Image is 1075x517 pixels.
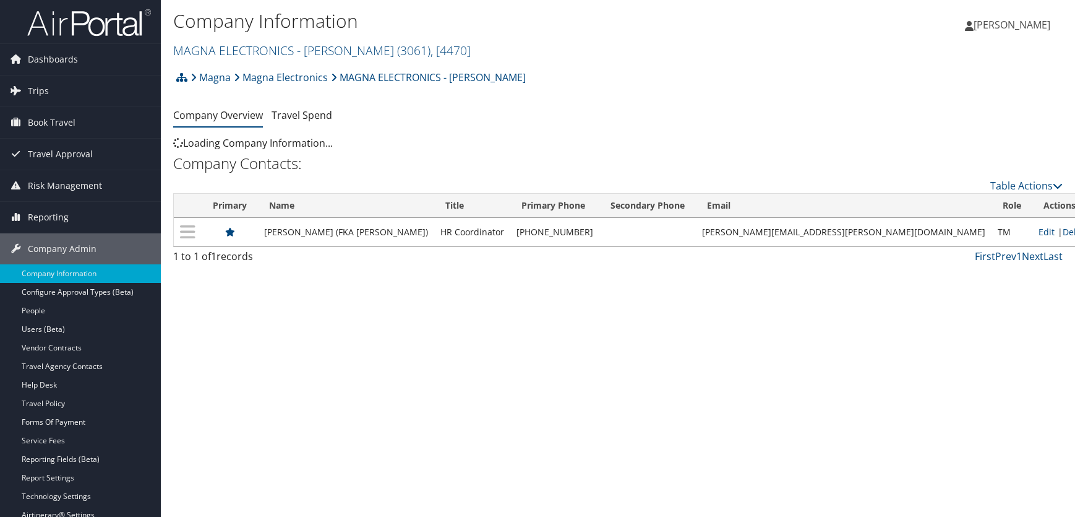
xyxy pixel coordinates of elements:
[28,170,102,201] span: Risk Management
[991,218,1032,246] td: TM
[991,194,1032,218] th: Role
[1016,250,1022,263] a: 1
[434,194,510,218] th: Title
[1022,250,1043,263] a: Next
[28,107,75,138] span: Book Travel
[430,42,471,59] span: , [ 4470 ]
[28,139,93,170] span: Travel Approval
[965,6,1063,43] a: [PERSON_NAME]
[510,194,599,218] th: Primary Phone
[599,194,696,218] th: Secondary Phone
[173,108,263,122] a: Company Overview
[28,76,49,106] span: Trips
[696,218,991,246] td: [PERSON_NAME][EMAIL_ADDRESS][PERSON_NAME][DOMAIN_NAME]
[990,179,1063,193] a: Table Actions
[975,250,995,263] a: First
[211,250,216,263] span: 1
[173,8,766,34] h1: Company Information
[510,218,599,246] td: [PHONE_NUMBER]
[1039,226,1055,238] a: Edit
[1043,250,1063,263] a: Last
[28,202,69,233] span: Reporting
[434,218,510,246] td: HR Coordinator
[258,194,434,218] th: Name
[234,65,328,90] a: Magna Electronics
[995,250,1016,263] a: Prev
[272,108,332,122] a: Travel Spend
[173,136,333,150] span: Loading Company Information...
[696,194,991,218] th: Email
[202,194,258,218] th: Primary
[397,42,430,59] span: ( 3061 )
[28,233,96,264] span: Company Admin
[173,42,471,59] a: MAGNA ELECTRONICS - [PERSON_NAME]
[258,218,434,246] td: [PERSON_NAME] (FKA [PERSON_NAME])
[173,153,1063,174] h2: Company Contacts:
[974,18,1050,32] span: [PERSON_NAME]
[191,65,231,90] a: Magna
[28,44,78,75] span: Dashboards
[27,8,151,37] img: airportal-logo.png
[173,249,382,270] div: 1 to 1 of records
[331,65,526,90] a: MAGNA ELECTRONICS - [PERSON_NAME]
